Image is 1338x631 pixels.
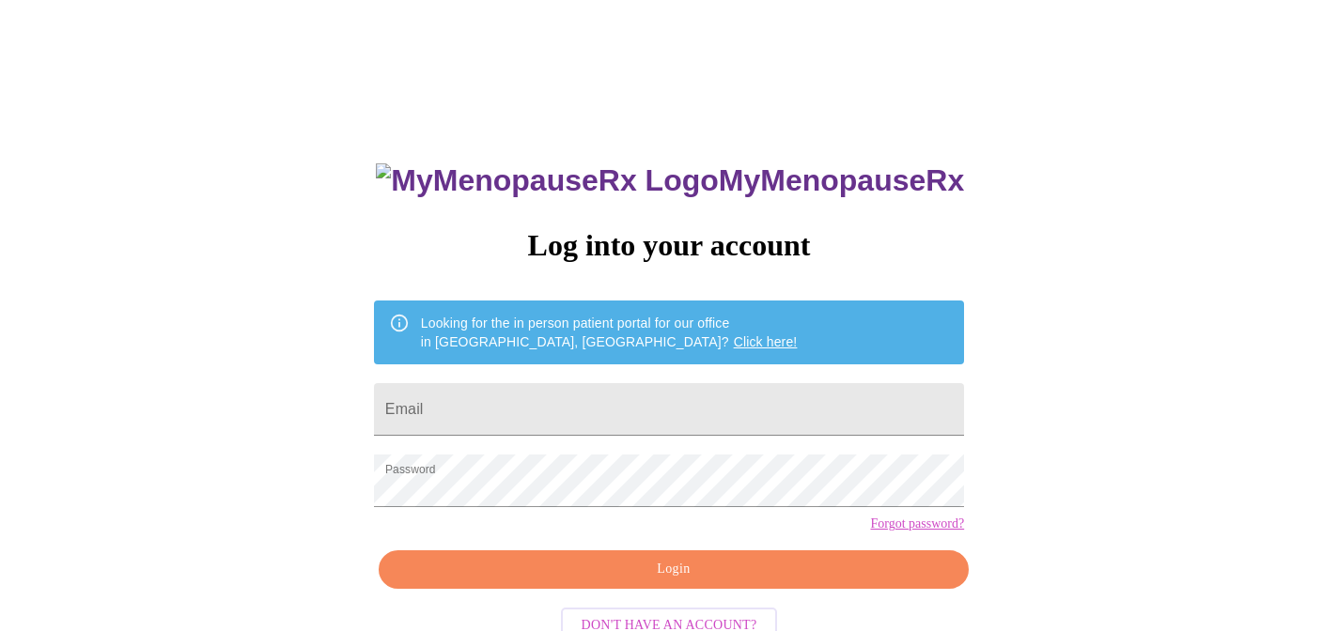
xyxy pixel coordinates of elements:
[734,334,798,349] a: Click here!
[421,306,798,359] div: Looking for the in person patient portal for our office in [GEOGRAPHIC_DATA], [GEOGRAPHIC_DATA]?
[376,163,964,198] h3: MyMenopauseRx
[376,163,718,198] img: MyMenopauseRx Logo
[379,550,969,589] button: Login
[400,558,947,581] span: Login
[374,228,964,263] h3: Log into your account
[870,516,964,531] a: Forgot password?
